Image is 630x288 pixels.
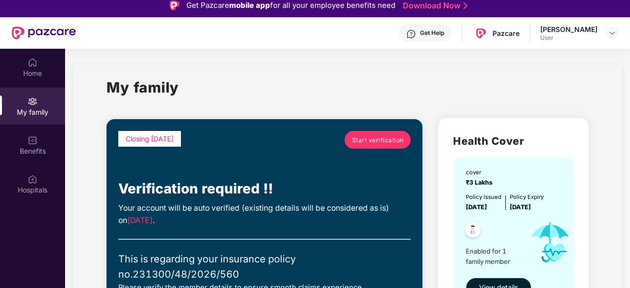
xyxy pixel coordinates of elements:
[118,202,411,227] div: Your account will be auto verified (existing details will be considered as is) on .
[463,0,467,11] img: Stroke
[420,29,444,37] div: Get Help
[12,27,76,39] img: New Pazcare Logo
[492,29,520,38] div: Pazcare
[127,216,153,225] span: [DATE]
[466,168,495,177] div: cover
[510,203,531,211] span: [DATE]
[126,135,174,143] span: Closing [DATE]
[28,58,37,67] img: svg+xml;base64,PHN2ZyBpZD0iSG9tZSIgeG1sbnM9Imh0dHA6Ly93d3cudzMub3JnLzIwMDAvc3ZnIiB3aWR0aD0iMjAiIG...
[352,135,404,145] span: Start verification
[608,29,616,37] img: svg+xml;base64,PHN2ZyBpZD0iRHJvcGRvd24tMzJ4MzIiIHhtbG5zPSJodHRwOi8vd3d3LnczLm9yZy8yMDAwL3N2ZyIgd2...
[474,26,488,40] img: Pazcare_Logo.png
[118,178,411,200] div: Verification required !!
[540,25,597,34] div: [PERSON_NAME]
[106,76,179,98] h1: My family
[118,252,411,282] div: This is regarding your insurance policy no. 231300/48/2026/560
[170,0,179,10] img: Logo
[229,0,270,10] strong: mobile app
[510,192,544,201] div: Policy Expiry
[453,133,573,149] h2: Health Cover
[345,131,411,149] a: Start verification
[28,135,37,145] img: svg+xml;base64,PHN2ZyBpZD0iQmVuZWZpdHMiIHhtbG5zPSJodHRwOi8vd3d3LnczLm9yZy8yMDAwL3N2ZyIgd2lkdGg9Ij...
[466,246,523,266] span: Enabled for 1 family member
[523,212,578,273] img: icon
[28,96,37,106] img: svg+xml;base64,PHN2ZyB3aWR0aD0iMjAiIGhlaWdodD0iMjAiIHZpZXdCb3g9IjAgMCAyMCAyMCIgZmlsbD0ibm9uZSIgeG...
[406,29,416,39] img: svg+xml;base64,PHN2ZyBpZD0iSGVscC0zMngzMiIgeG1sbnM9Imh0dHA6Ly93d3cudzMub3JnLzIwMDAvc3ZnIiB3aWR0aD...
[540,34,597,42] div: User
[466,192,501,201] div: Policy issued
[403,0,464,11] a: Download Now
[461,219,485,243] img: svg+xml;base64,PHN2ZyB4bWxucz0iaHR0cDovL3d3dy53My5vcmcvMjAwMC9zdmciIHdpZHRoPSI0OC45NDMiIGhlaWdodD...
[28,174,37,184] img: svg+xml;base64,PHN2ZyBpZD0iSG9zcGl0YWxzIiB4bWxucz0iaHR0cDovL3d3dy53My5vcmcvMjAwMC9zdmciIHdpZHRoPS...
[466,179,495,186] span: ₹3 Lakhs
[466,203,487,211] span: [DATE]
